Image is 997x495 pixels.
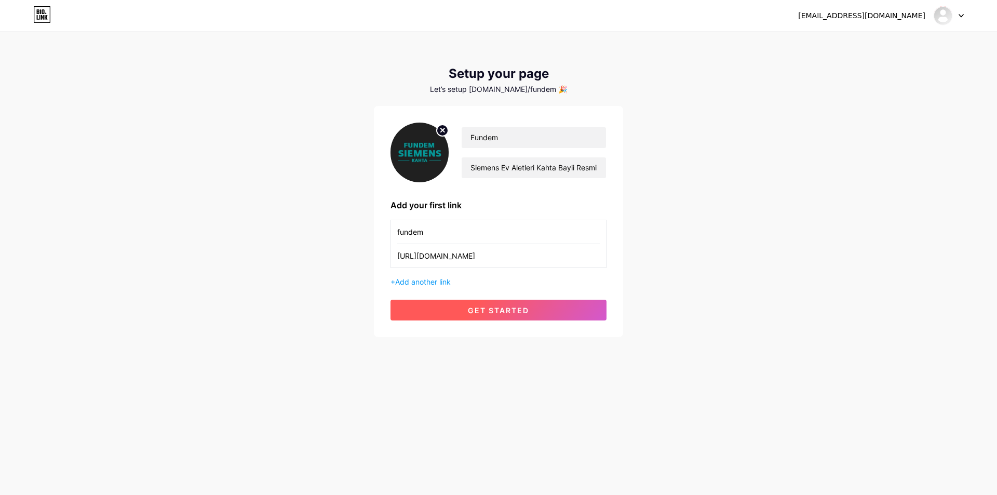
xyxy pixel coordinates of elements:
[374,85,623,93] div: Let’s setup [DOMAIN_NAME]/fundem 🎉
[390,123,449,182] img: profile pic
[390,300,607,320] button: get started
[933,6,953,25] img: Fundem
[462,127,606,148] input: Your name
[395,277,451,286] span: Add another link
[390,199,607,211] div: Add your first link
[374,66,623,81] div: Setup your page
[397,244,600,267] input: URL (https://instagram.com/yourname)
[462,157,606,178] input: bio
[798,10,925,21] div: [EMAIL_ADDRESS][DOMAIN_NAME]
[468,306,529,315] span: get started
[390,276,607,287] div: +
[397,220,600,244] input: Link name (My Instagram)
